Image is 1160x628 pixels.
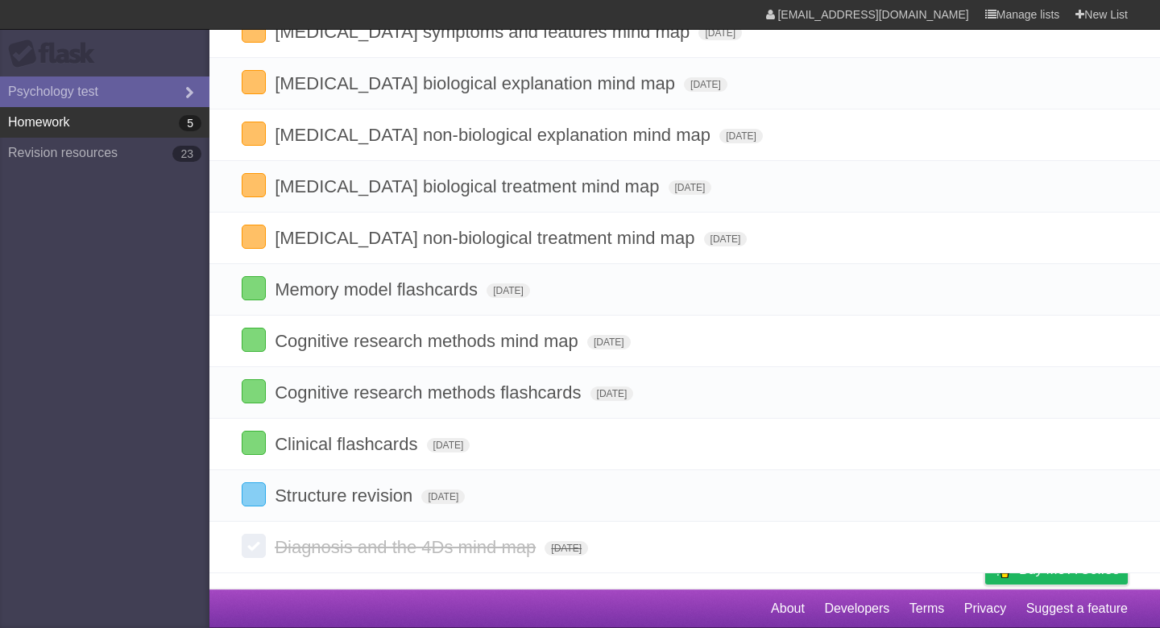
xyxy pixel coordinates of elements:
span: [DATE] [669,180,712,195]
span: [DATE] [587,335,631,349]
span: [MEDICAL_DATA] biological explanation mind map [275,73,679,93]
label: Done [242,534,266,558]
label: Done [242,482,266,506]
b: 23 [172,146,201,162]
span: Structure revision [275,485,416,506]
span: Clinical flashcards [275,434,421,454]
a: Terms [909,593,945,624]
b: 5 [179,115,201,131]
label: Done [242,431,266,455]
span: [DATE] [590,386,634,401]
label: Done [242,122,266,146]
span: [DATE] [719,129,763,143]
div: Flask [8,39,105,68]
label: Done [242,379,266,403]
span: [MEDICAL_DATA] biological treatment mind map [275,176,663,196]
a: Suggest a feature [1026,593,1128,624]
label: Done [242,19,266,43]
span: [DATE] [545,541,588,556]
span: [MEDICAL_DATA] symptoms and features mind map [275,22,694,42]
span: [DATE] [684,77,727,92]
label: Done [242,328,266,352]
label: Done [242,225,266,249]
label: Done [242,173,266,197]
span: [DATE] [427,438,470,452]
a: Developers [824,593,889,624]
label: Done [242,276,266,300]
span: [DATE] [704,232,748,246]
label: Done [242,70,266,94]
span: [MEDICAL_DATA] non-biological treatment mind map [275,228,698,248]
span: Cognitive research methods flashcards [275,382,585,403]
span: Diagnosis and the 4Ds mind map [275,537,540,557]
span: Memory model flashcards [275,279,482,300]
span: [DATE] [487,283,530,298]
span: [DATE] [421,490,465,504]
a: Privacy [964,593,1006,624]
span: [MEDICAL_DATA] non-biological explanation mind map [275,125,715,145]
span: Buy me a coffee [1019,556,1120,584]
span: [DATE] [698,26,742,40]
a: About [771,593,805,624]
span: Cognitive research methods mind map [275,331,582,351]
